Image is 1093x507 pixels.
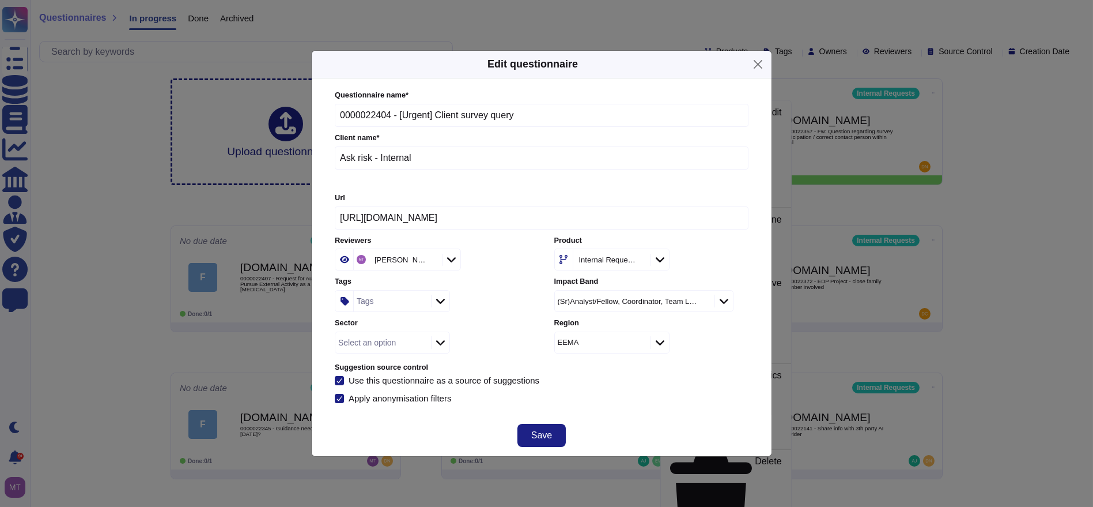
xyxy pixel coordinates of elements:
label: Url [335,194,748,202]
button: Close [749,55,767,73]
div: [PERSON_NAME] [375,256,428,264]
div: Internal Requests [579,256,636,264]
div: Use this questionnaire as a source of suggestions [349,376,539,385]
label: Region [554,320,748,327]
span: Save [531,431,552,440]
input: Enter company name of the client [335,147,748,170]
div: Select an option [338,339,396,347]
h5: Edit questionnaire [487,57,578,72]
label: Suggestion source control [335,364,748,371]
div: Apply anonymisation filters [349,394,453,403]
label: Tags [335,278,529,286]
div: EEMA [558,339,579,346]
input: Online platform url [335,206,748,230]
label: Reviewers [335,237,529,245]
input: Enter questionnaire name [335,104,748,127]
label: Sector [335,320,529,327]
label: Questionnaire name [335,92,748,99]
button: Save [517,424,566,447]
label: Product [554,237,748,245]
img: user [357,255,366,264]
label: Impact Band [554,278,748,286]
label: Client name [335,134,748,142]
div: (Sr)Analyst/Fellow, Coordinator, Team Leader [558,298,700,305]
div: Tags [357,297,374,305]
